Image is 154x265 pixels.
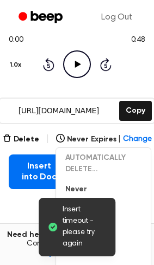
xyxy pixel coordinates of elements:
[119,101,151,121] button: Copy
[48,240,127,257] a: [EMAIL_ADDRESS][DOMAIN_NAME]
[46,133,50,146] span: |
[57,179,151,199] button: Never
[3,134,39,145] button: Delete
[9,154,70,189] button: Insert into Doc
[118,134,121,145] span: |
[63,204,107,250] span: Insert timeout - please try again
[9,56,25,74] button: 1.0x
[131,35,145,46] span: 0:48
[123,134,151,145] span: Change
[90,4,143,30] a: Log Out
[9,35,23,46] span: 0:00
[7,240,147,258] span: Contact us
[57,148,151,179] button: AUTOMATICALLY DELETE...
[56,134,152,145] button: Never Expires|Change
[11,7,72,28] a: Beep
